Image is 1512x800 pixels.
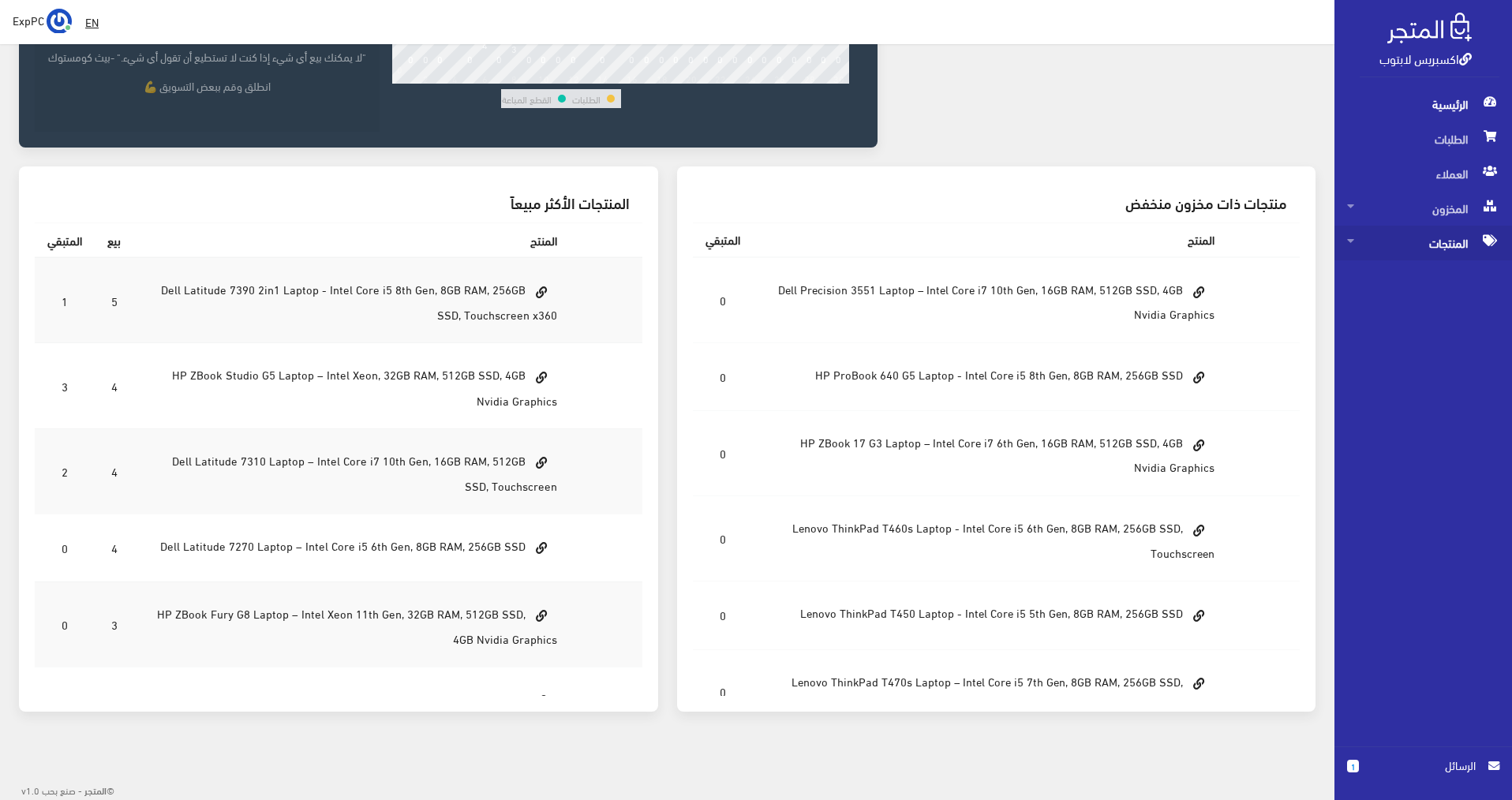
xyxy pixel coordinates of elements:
td: 0 [693,649,753,735]
span: الرئيسية [1347,87,1499,121]
div: 18 [657,73,668,84]
div: 16 [627,73,638,84]
td: 4 [95,514,133,581]
td: 4 [95,428,133,514]
a: اكسبريس لابتوب [1379,47,1472,69]
a: العملاء [1334,156,1512,191]
span: العملاء [1347,156,1499,191]
td: 1 [35,257,95,343]
td: 0 [693,496,753,581]
td: HP ZBook 17 G3 Laptop – Intel Core i7 6th Gen, 16GB RAM, 512GB SSD, 4GB Nvidia Graphics [753,411,1228,496]
div: 20 [686,73,697,84]
u: EN [85,12,99,32]
td: Dell Latitude 7310 Laptop – Intel Core i7 10th Gen, 16GB RAM, 512GB SSD, Touchscreen [133,428,570,514]
span: الطلبات [1347,121,1499,156]
a: ... ExpPC [13,8,72,33]
span: الرسائل [1372,757,1476,774]
td: 3 [35,343,95,428]
td: 0 [693,411,753,496]
span: - صنع بحب v1.0 [21,781,82,798]
th: المنتج [133,223,570,258]
p: "لا يمكنك بيع أي شيء إذا كنت لا تستطيع أن تقول أي شيء." -بيث كومستوك [47,48,366,65]
td: الطلبات [571,89,601,108]
span: المخزون [1347,191,1499,226]
a: الرئيسية [1334,87,1512,121]
img: ... [47,9,72,34]
span: ExpPC [13,10,44,30]
div: 14 [597,73,608,84]
div: 24 [745,73,756,84]
div: 22 [715,73,726,84]
td: 4 [95,343,133,428]
td: Lenovo ThinkPad T470s Laptop – Intel Core i5 7th Gen, 8GB RAM, 256GB SSD, Touchscreen [753,649,1228,735]
h3: المنتجات الأكثر مبيعاً [47,195,630,210]
div: 2 [423,73,429,84]
div: 12 [568,73,579,84]
a: 1 الرسائل [1347,757,1499,791]
td: 0 [35,581,95,667]
th: بيع [95,223,133,258]
div: © [6,779,114,800]
td: 3 [95,581,133,667]
p: انطلق وقم ببعض التسويق 💪 [47,77,366,94]
h3: منتجات ذات مخزون منخفض [705,195,1288,210]
div: 26 [774,73,785,84]
td: HP ProBook 640 G5 Laptop - Intel Core i5 8th Gen, 8GB RAM, 256GB SSD [753,343,1228,411]
td: Dell Latitude 7410 Laptop – Intel Core i5 10th Gen, 16GB RAM, 256GB SSD [133,667,570,735]
td: HP ZBook Fury G8 Laptop – Intel Xeon 11th Gen, 32GB RAM, 512GB SSD, 4GB Nvidia Graphics [133,581,570,667]
td: 0 [693,257,753,343]
div: 10 [538,73,549,84]
td: Lenovo ThinkPad T450 Laptop - Intel Core i5 5th Gen, 8GB RAM, 256GB SSD [753,581,1228,649]
td: 0 [693,581,753,649]
div: 30 [833,73,844,84]
td: 5 [95,257,133,343]
td: HP ZBook Studio G5 Laptop – Intel Xeon, 32GB RAM, 512GB SSD, 4GB Nvidia Graphics [133,343,570,428]
a: المنتجات [1334,226,1512,260]
a: الطلبات [1334,121,1512,156]
td: Dell Precision 3551 Laptop – Intel Core i7 10th Gen, 16GB RAM, 512GB SSD, 4GB Nvidia Graphics [753,257,1228,343]
img: . [1387,13,1472,43]
th: المتبقي [693,223,753,257]
td: Lenovo ThinkPad T460s Laptop - Intel Core i5 6th Gen, 8GB RAM, 256GB SSD, Touchscreen [753,496,1228,581]
div: 6 [482,73,488,84]
td: 2 [35,428,95,514]
td: 35 [35,667,95,735]
td: القطع المباعة [501,89,552,108]
td: Dell Latitude 7390 2in1 Laptop - Intel Core i5 8th Gen, 8GB RAM, 256GB SSD, Touchscreen x360 [133,257,570,343]
div: 4 [452,73,458,84]
a: EN [79,8,105,36]
iframe: Drift Widget Chat Controller [19,692,79,752]
div: 28 [804,73,815,84]
strong: المتجر [84,783,107,797]
td: 3 [95,667,133,735]
td: 0 [35,514,95,581]
span: 1 [1347,760,1359,772]
span: المنتجات [1347,226,1499,260]
td: Dell Latitude 7270 Laptop – Intel Core i5 6th Gen, 8GB RAM, 256GB SSD [133,514,570,581]
div: 8 [511,73,517,84]
td: 0 [693,343,753,411]
a: المخزون [1334,191,1512,226]
th: المنتج [753,223,1228,257]
th: المتبقي [35,223,95,258]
